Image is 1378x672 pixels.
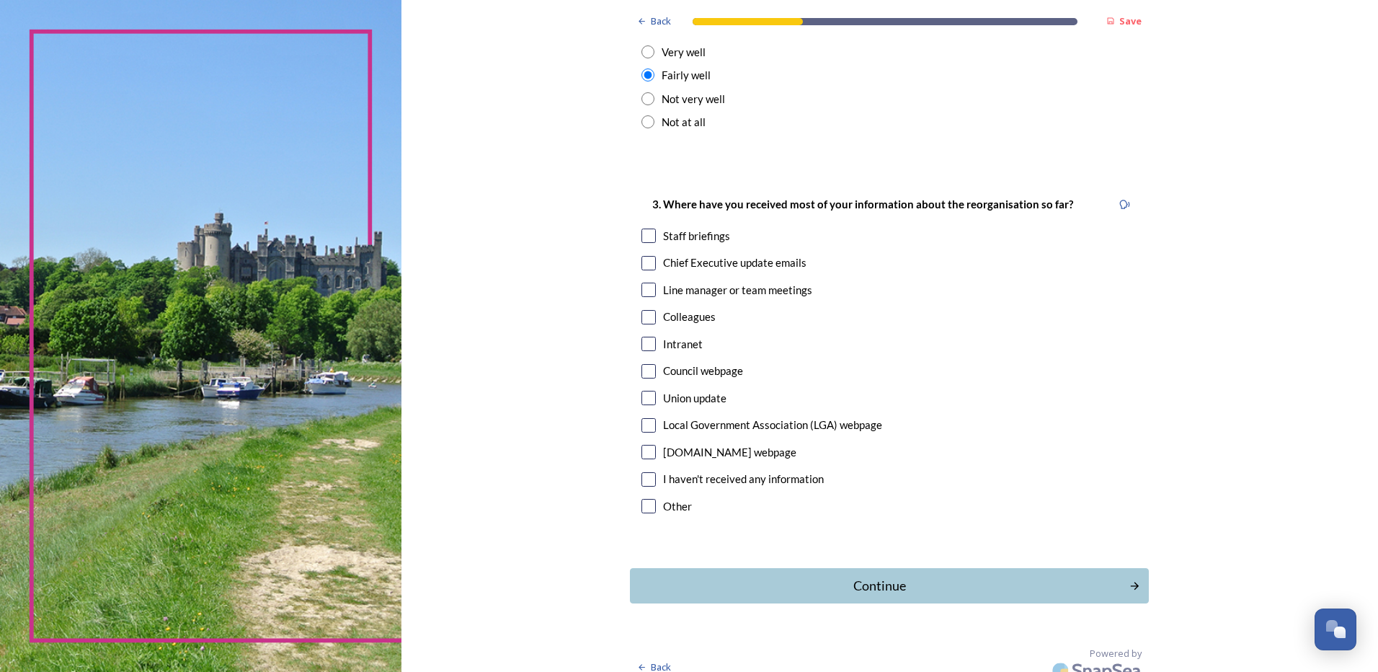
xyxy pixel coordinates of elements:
div: Council webpage [663,363,743,379]
div: [DOMAIN_NAME] webpage [663,444,796,461]
span: Back [651,14,671,28]
span: Powered by [1090,647,1142,660]
div: Line manager or team meetings [663,282,812,299]
button: Open Chat [1315,609,1356,650]
div: Intranet [663,336,703,353]
div: Fairly well [662,67,711,84]
div: Local Government Association (LGA) webpage [663,417,882,433]
strong: Save [1119,14,1142,27]
strong: 3. Where have you received most of your information about the reorganisation so far? [652,198,1073,211]
div: Chief Executive update emails [663,255,806,271]
div: Very well [662,44,706,61]
div: Not very well [662,91,725,107]
div: Not at all [662,114,706,131]
button: Continue [630,568,1149,604]
div: Other [663,498,692,515]
div: Colleagues [663,309,716,325]
div: Continue [638,576,1121,596]
div: I haven't received any information [663,471,824,487]
div: Staff briefings [663,228,730,244]
div: Union update [663,390,726,407]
